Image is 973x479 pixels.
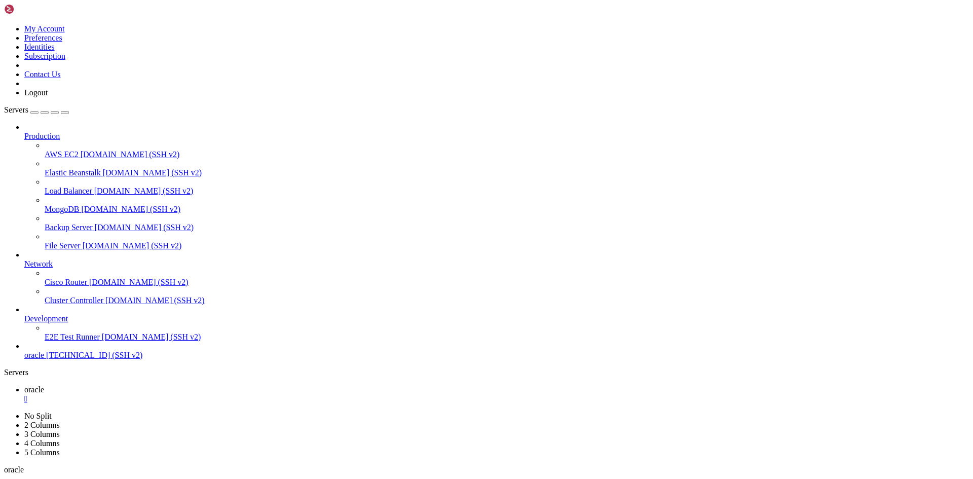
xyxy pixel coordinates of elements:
[24,132,60,140] span: Production
[4,151,53,159] span: 1|bot |
[24,132,969,141] a: Production
[4,64,53,72] span: 1|bot |
[94,187,194,195] span: [DOMAIN_NAME] (SSH v2)
[24,305,969,342] li: Development
[4,383,841,392] x-row: }
[4,99,53,107] span: 1|bot |
[24,24,65,33] a: My Account
[24,33,62,42] a: Preferences
[4,314,53,322] span: 6|bserv |
[46,351,142,359] span: [TECHNICAL_ID] (SSH v2)
[24,314,68,323] span: Development
[45,150,79,159] span: AWS EC2
[4,357,841,366] x-row: type: 'system',
[4,271,53,279] span: 6|bserv |
[4,219,369,228] span: [TAILING] Tailing last 15 lines for [bserv] process (change the value with --lines option)
[4,142,841,151] x-row: Clicked button: "Start Trivia!"
[4,314,841,323] x-row: at TLSSocket.socketErrorListener (node:_http_client:504:5)
[4,331,53,340] span: 6|bserv |
[4,73,841,82] x-row: New question detected: Cartoon Trivia: who draws [PERSON_NAME] the horrible?
[83,241,182,250] span: [DOMAIN_NAME] (SSH v2)
[95,223,194,232] span: [DOMAIN_NAME] (SSH v2)
[24,88,48,97] a: Logout
[53,30,61,39] span: ❌
[103,168,202,177] span: [DOMAIN_NAME] (SSH v2)
[45,168,969,177] a: Elastic Beanstalk [DOMAIN_NAME] (SSH v2)
[53,73,61,82] span: 📝
[4,56,841,64] x-row: Server response: {"success":true}
[45,223,969,232] a: Backup Server [DOMAIN_NAME] (SSH v2)
[4,228,182,236] span: /root/.pm2/logs/bserv-out.log last 15 lines:
[45,232,969,250] li: File Server [DOMAIN_NAME] (SSH v2)
[4,271,841,280] x-row: }
[4,297,841,306] x-row: at ClientRequest.emit (node:events:524:28)
[4,99,841,107] x-row: Server response: {"success":true}
[45,187,969,196] a: Load Balancer [DOMAIN_NAME] (SSH v2)
[89,278,189,286] span: [DOMAIN_NAME] (SSH v2)
[45,205,79,213] span: MongoDB
[53,64,61,73] span: ✅
[4,82,841,90] x-row: Blind 2-min click executed.
[24,250,969,305] li: Network
[4,340,841,349] x-row: at emitErrorCloseNT (node:internal/streams/destroy:128:3)
[4,366,841,375] x-row: errno: 'ETIMEDOUT',
[105,296,205,305] span: [DOMAIN_NAME] (SSH v2)
[24,351,44,359] span: oracle
[4,194,36,202] span: 1|bot |
[4,159,53,167] span: 1|bot |
[4,366,53,374] span: 6|bserv |
[4,21,182,29] span: /root/.pm2/logs/bot-error.log last 15 lines:
[24,260,969,269] a: Network
[4,211,841,219] x-row: root@instance-20250914-1518:/home/ubuntu# pm2 logs bserv
[24,260,53,268] span: Network
[53,90,61,99] span: 📤
[53,159,61,168] span: 🕑
[4,4,841,13] x-row: root@instance-20250914-1518:/home/ubuntu# pm2 logs bot
[45,141,969,159] li: AWS EC2 [DOMAIN_NAME] (SSH v2)
[4,125,841,133] x-row: Sending QA -> Question: "Americana: In which American State is [GEOGRAPHIC_DATA]'?" | Answer: "[U...
[45,159,969,177] li: Elastic Beanstalk [DOMAIN_NAME] (SSH v2)
[24,394,969,403] a: 
[53,142,61,151] span: ✅
[45,278,87,286] span: Cisco Router
[4,159,841,168] x-row: Blind 2-min click executed.
[4,30,53,38] span: 1|bot |
[4,263,841,271] x-row: code: 'ETIMEDOUT'
[4,331,841,340] x-row: at emitErrorNT (node:internal/streams/destroy:169:8)
[4,142,53,150] span: 1|bot |
[24,385,44,394] span: oracle
[4,56,53,64] span: 1|bot |
[4,168,841,176] x-row: Sending QA -> Question: "Who was the last viceroy of India?" | Answer: "[PERSON_NAME]"
[4,368,969,377] div: Servers
[4,202,841,211] x-row: 1^C
[24,439,60,448] a: 4 Columns
[45,296,103,305] span: Cluster Controller
[45,241,81,250] span: File Server
[53,151,61,159] span: 📝
[24,123,969,250] li: Production
[4,297,53,305] span: 6|bserv |
[45,205,969,214] a: MongoDB [DOMAIN_NAME] (SSH v2)
[4,90,841,99] x-row: Sending QA -> Question: "Cartoon Trivia: who draws [PERSON_NAME] the horrible?" | Answer: "[PERSO...
[53,125,61,133] span: 📤
[4,82,53,90] span: 1|bot |
[53,99,61,107] span: ✅
[45,150,969,159] a: AWS EC2 [DOMAIN_NAME] (SSH v2)
[45,287,969,305] li: Cluster Controller [DOMAIN_NAME] (SSH v2)
[4,254,191,262] span: /root/.pm2/logs/bserv-error.log last 15 lines:
[53,280,61,288] span: ❌
[53,116,61,125] span: 📝
[45,269,969,287] li: Cisco Router [DOMAIN_NAME] (SSH v2)
[4,105,69,114] a: Servers
[53,56,61,64] span: ✅
[4,375,53,383] span: 6|bserv |
[81,150,180,159] span: [DOMAIN_NAME] (SSH v2)
[24,314,969,323] a: Development
[4,30,841,39] x-row: Failed to send QA: "International: What is the nationality of a person born in [GEOGRAPHIC_DATA]?...
[4,288,841,297] x-row: at ClientRequest.<anonymous> (/home/ubuntu/nodejs/node_modules/node-fetch/lib/index.js:1501:11)
[4,73,53,81] span: 1|bot |
[4,133,841,142] x-row: Server response: {"success":true}
[24,52,65,60] a: Subscription
[4,168,53,176] span: 1|bot |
